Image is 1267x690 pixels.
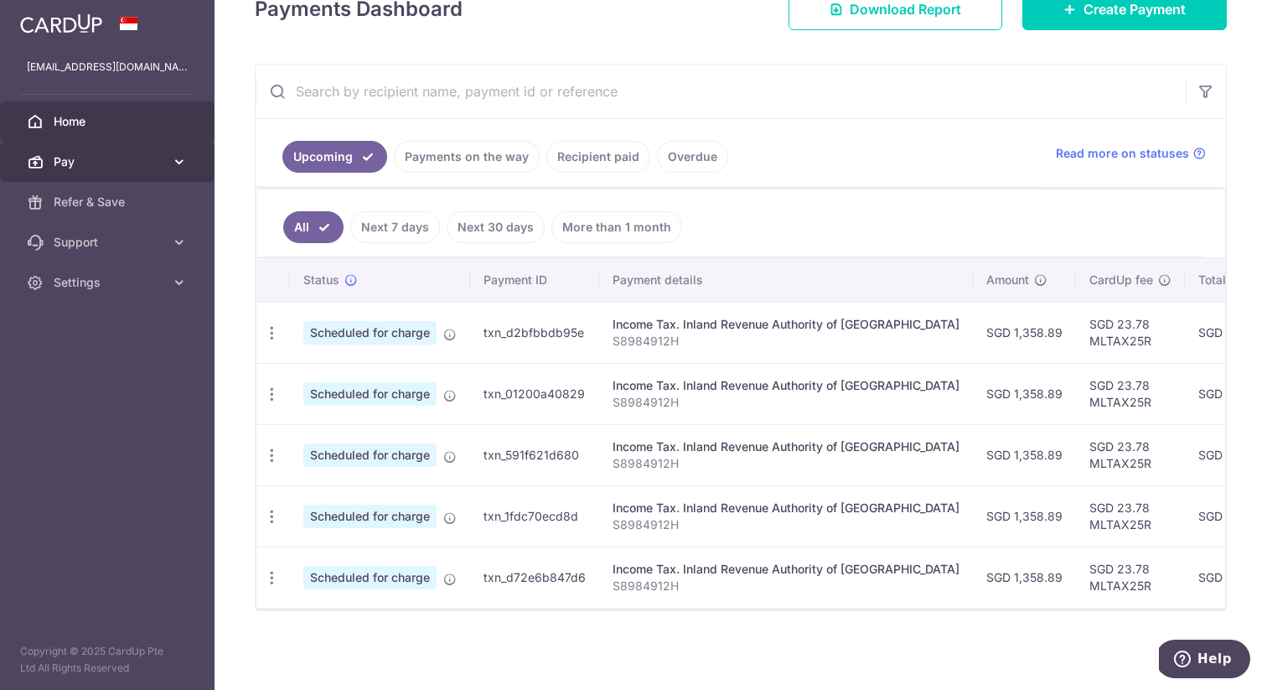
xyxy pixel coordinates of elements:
[447,211,545,243] a: Next 30 days
[470,424,599,485] td: txn_591f621d680
[470,363,599,424] td: txn_01200a40829
[303,566,437,589] span: Scheduled for charge
[986,272,1029,288] span: Amount
[613,377,959,394] div: Income Tax. Inland Revenue Authority of [GEOGRAPHIC_DATA]
[1159,640,1250,682] iframe: Opens a widget where you can find more information
[613,316,959,333] div: Income Tax. Inland Revenue Authority of [GEOGRAPHIC_DATA]
[303,444,437,467] span: Scheduled for charge
[1089,272,1153,288] span: CardUp fee
[1076,302,1185,363] td: SGD 23.78 MLTAX25R
[303,505,437,528] span: Scheduled for charge
[1076,363,1185,424] td: SGD 23.78 MLTAX25R
[613,455,959,472] p: S8984912H
[303,321,437,345] span: Scheduled for charge
[470,547,599,608] td: txn_d72e6b847d6
[350,211,440,243] a: Next 7 days
[613,500,959,516] div: Income Tax. Inland Revenue Authority of [GEOGRAPHIC_DATA]
[1198,272,1254,288] span: Total amt.
[613,394,959,411] p: S8984912H
[613,333,959,350] p: S8984912H
[1076,547,1185,608] td: SGD 23.78 MLTAX25R
[282,141,387,173] a: Upcoming
[1076,424,1185,485] td: SGD 23.78 MLTAX25R
[54,113,164,130] span: Home
[657,141,728,173] a: Overdue
[613,438,959,455] div: Income Tax. Inland Revenue Authority of [GEOGRAPHIC_DATA]
[470,258,599,302] th: Payment ID
[973,485,1076,547] td: SGD 1,358.89
[599,258,973,302] th: Payment details
[54,274,164,291] span: Settings
[54,153,164,170] span: Pay
[1056,145,1206,162] a: Read more on statuses
[470,485,599,547] td: txn_1fdc70ecd8d
[54,234,164,251] span: Support
[256,65,1186,118] input: Search by recipient name, payment id or reference
[613,561,959,578] div: Income Tax. Inland Revenue Authority of [GEOGRAPHIC_DATA]
[546,141,650,173] a: Recipient paid
[973,424,1076,485] td: SGD 1,358.89
[303,272,339,288] span: Status
[613,578,959,594] p: S8984912H
[54,194,164,210] span: Refer & Save
[1056,145,1189,162] span: Read more on statuses
[613,516,959,533] p: S8984912H
[470,302,599,363] td: txn_d2bfbbdb95e
[973,302,1076,363] td: SGD 1,358.89
[1076,485,1185,547] td: SGD 23.78 MLTAX25R
[27,59,188,75] p: [EMAIL_ADDRESS][DOMAIN_NAME]
[20,13,102,34] img: CardUp
[973,547,1076,608] td: SGD 1,358.89
[973,363,1076,424] td: SGD 1,358.89
[394,141,540,173] a: Payments on the way
[283,211,344,243] a: All
[303,382,437,406] span: Scheduled for charge
[551,211,682,243] a: More than 1 month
